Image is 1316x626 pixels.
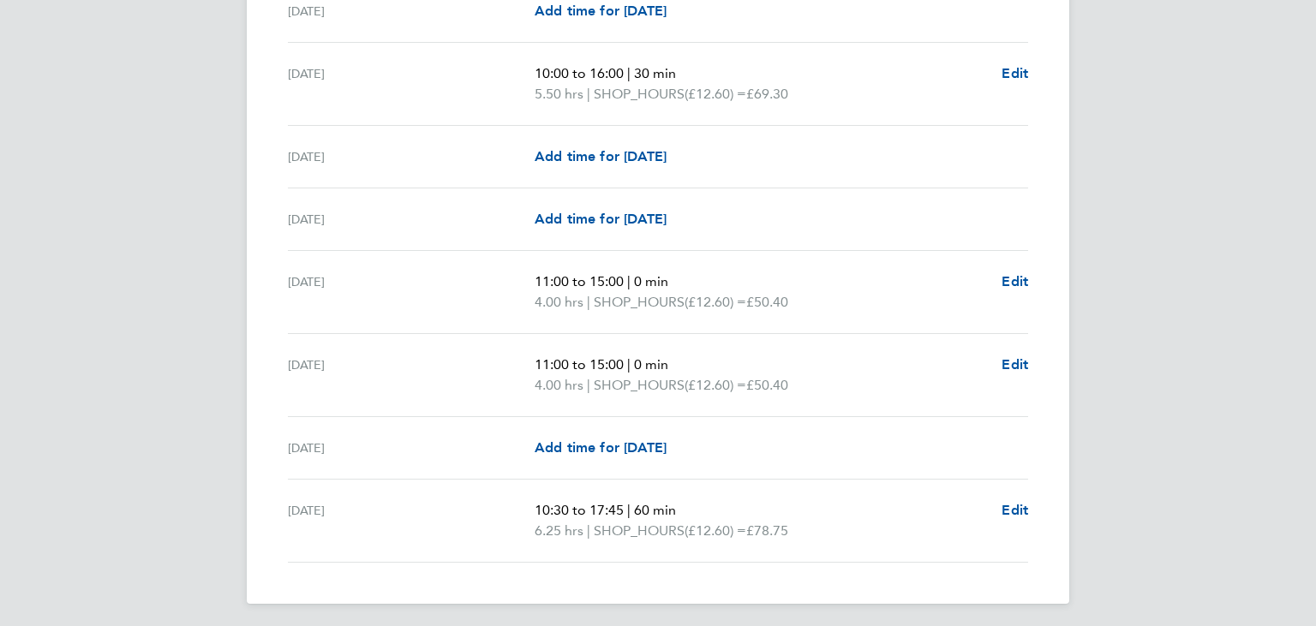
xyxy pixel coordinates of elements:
[746,522,788,539] span: £78.75
[535,3,667,19] span: Add time for [DATE]
[587,377,590,393] span: |
[535,294,583,310] span: 4.00 hrs
[587,522,590,539] span: |
[288,355,535,396] div: [DATE]
[685,294,746,310] span: (£12.60) =
[1002,63,1028,84] a: Edit
[627,273,631,289] span: |
[535,356,624,373] span: 11:00 to 15:00
[746,377,788,393] span: £50.40
[535,522,583,539] span: 6.25 hrs
[535,502,624,518] span: 10:30 to 17:45
[746,294,788,310] span: £50.40
[685,377,746,393] span: (£12.60) =
[594,84,685,104] span: SHOP_HOURS
[594,375,685,396] span: SHOP_HOURS
[535,211,667,227] span: Add time for [DATE]
[288,63,535,104] div: [DATE]
[587,86,590,102] span: |
[1002,500,1028,521] a: Edit
[634,502,676,518] span: 60 min
[535,273,624,289] span: 11:00 to 15:00
[1002,273,1028,289] span: Edit
[627,356,631,373] span: |
[1002,502,1028,518] span: Edit
[627,65,631,81] span: |
[535,146,667,167] a: Add time for [DATE]
[288,1,535,21] div: [DATE]
[535,86,583,102] span: 5.50 hrs
[594,292,685,313] span: SHOP_HOURS
[288,438,535,458] div: [DATE]
[685,86,746,102] span: (£12.60) =
[535,1,667,21] a: Add time for [DATE]
[535,438,667,458] a: Add time for [DATE]
[634,356,668,373] span: 0 min
[1002,65,1028,81] span: Edit
[288,271,535,313] div: [DATE]
[634,65,676,81] span: 30 min
[685,522,746,539] span: (£12.60) =
[594,521,685,541] span: SHOP_HOURS
[627,502,631,518] span: |
[1002,356,1028,373] span: Edit
[535,439,667,456] span: Add time for [DATE]
[535,209,667,230] a: Add time for [DATE]
[746,86,788,102] span: £69.30
[535,148,667,164] span: Add time for [DATE]
[634,273,668,289] span: 0 min
[1002,271,1028,292] a: Edit
[288,209,535,230] div: [DATE]
[535,377,583,393] span: 4.00 hrs
[288,500,535,541] div: [DATE]
[1002,355,1028,375] a: Edit
[288,146,535,167] div: [DATE]
[587,294,590,310] span: |
[535,65,624,81] span: 10:00 to 16:00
